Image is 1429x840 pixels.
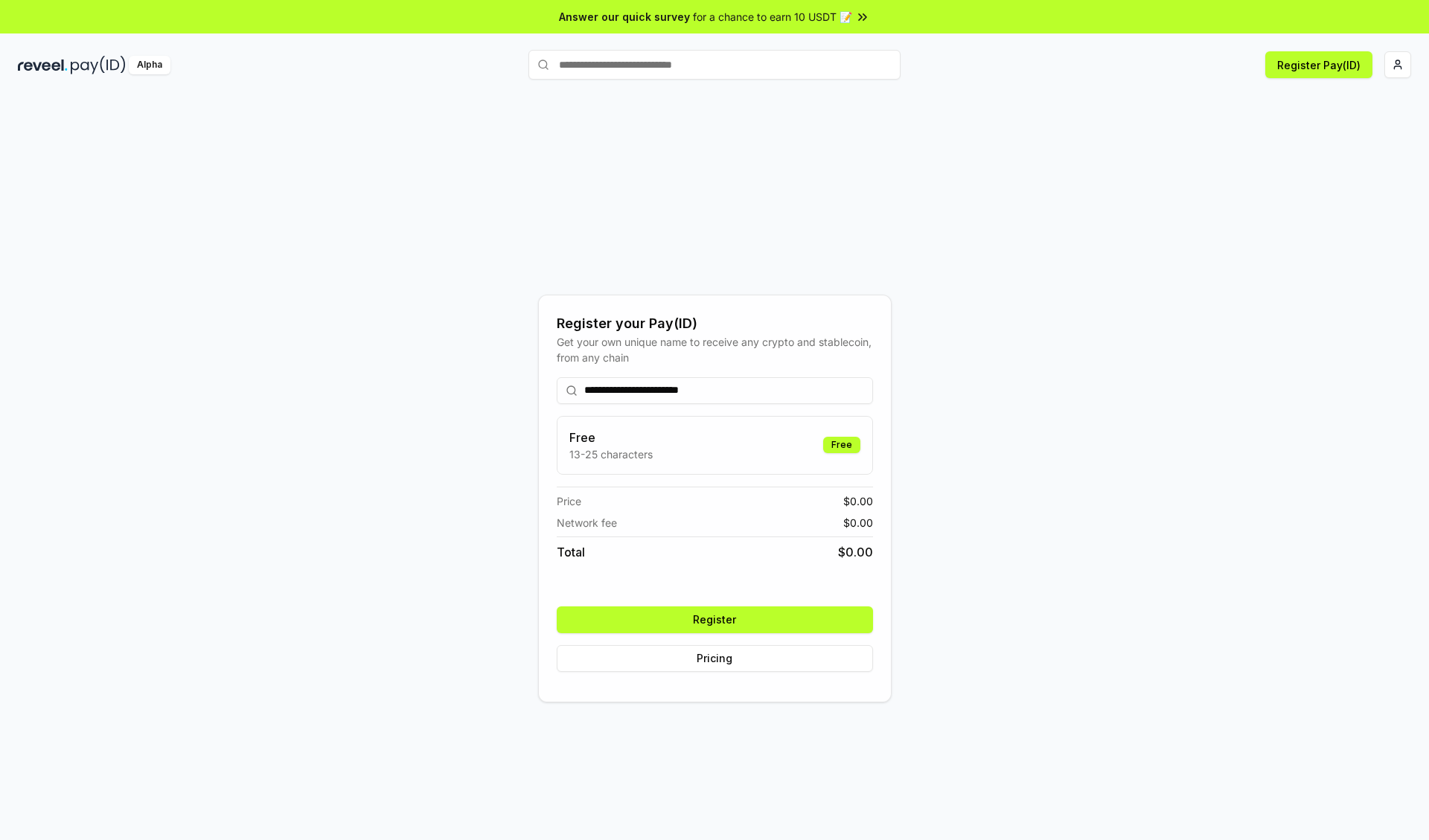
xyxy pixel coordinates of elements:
[557,606,873,633] button: Register
[843,515,873,530] span: $ 0.00
[823,437,860,453] div: Free
[557,543,585,561] span: Total
[693,9,852,25] span: for a chance to earn 10 USDT 📝
[129,56,170,74] div: Alpha
[569,429,653,446] h3: Free
[18,56,68,74] img: reveel_dark
[71,56,126,74] img: pay_id
[557,313,873,334] div: Register your Pay(ID)
[557,334,873,365] div: Get your own unique name to receive any crypto and stablecoin, from any chain
[557,645,873,672] button: Pricing
[557,515,617,530] span: Network fee
[559,9,690,25] span: Answer our quick survey
[557,493,581,509] span: Price
[838,543,873,561] span: $ 0.00
[843,493,873,509] span: $ 0.00
[569,446,653,462] p: 13-25 characters
[1265,51,1372,78] button: Register Pay(ID)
